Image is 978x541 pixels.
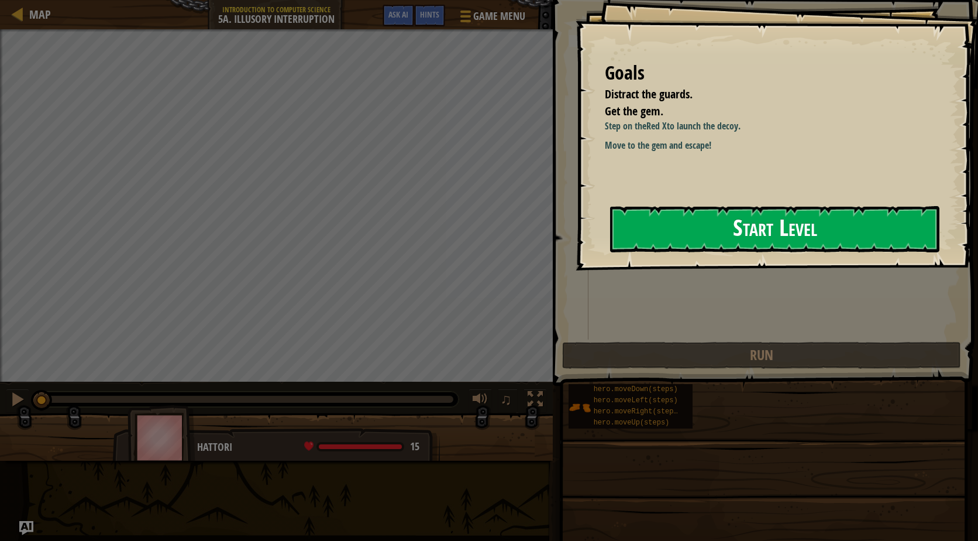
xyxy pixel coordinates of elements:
div: Hattori [197,440,428,455]
span: Hints [420,9,439,20]
div: health: 14.6 / 14.6 [304,441,419,452]
p: Move to the gem and escape! [605,139,946,152]
span: ♫ [500,391,512,408]
button: Adjust volume [469,389,492,413]
button: ♫ [498,389,518,413]
div: Goals [605,60,937,87]
span: hero.moveDown(steps) [594,385,678,393]
a: Map [23,6,51,22]
img: thang_avatar_frame.png [128,405,195,470]
button: Ask AI [19,521,33,535]
span: Game Menu [473,9,525,24]
li: Get the gem. [590,103,934,120]
span: hero.moveLeft(steps) [594,396,678,405]
span: Ask AI [388,9,408,20]
div: 1 [569,23,588,35]
button: Game Menu [451,5,532,32]
button: Start Level [610,206,939,252]
li: Distract the guards. [590,86,934,103]
button: Toggle fullscreen [524,389,547,413]
span: hero.moveRight(steps) [594,408,682,416]
button: Run [562,342,961,369]
span: 15 [410,439,419,454]
p: Step on the to launch the decoy. [605,119,946,133]
span: hero.moveUp(steps) [594,419,670,427]
span: Get the gem. [605,103,663,119]
img: portrait.png [569,396,591,419]
div: 2 [569,35,588,47]
button: Ctrl + P: Pause [6,389,29,413]
strong: Red X [646,119,667,132]
span: Map [29,6,51,22]
button: Ask AI [383,5,414,26]
span: Distract the guards. [605,86,693,102]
